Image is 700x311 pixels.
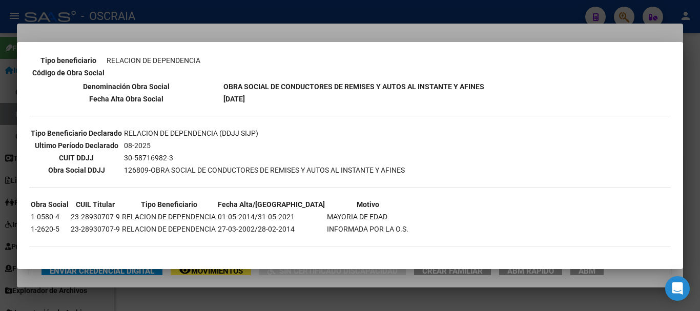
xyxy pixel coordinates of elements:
[217,199,325,210] th: Fecha Alta/[GEOGRAPHIC_DATA]
[217,223,325,235] td: 27-03-2002/28-02-2014
[30,164,122,176] th: Obra Social DDJJ
[32,55,105,66] th: Tipo beneficiario
[106,55,201,66] td: RELACION DE DEPENDENCIA
[30,93,222,105] th: Fecha Alta Obra Social
[223,95,245,103] b: [DATE]
[123,128,405,139] td: RELACION DE DEPENDENCIA (DDJJ SIJP)
[70,223,120,235] td: 23-28930707-9
[123,152,405,163] td: 30-58716982-3
[30,223,69,235] td: 1-2620-5
[223,82,484,91] b: OBRA SOCIAL DE CONDUCTORES DE REMISES Y AUTOS AL INSTANTE Y AFINES
[30,211,69,222] td: 1-0580-4
[326,199,409,210] th: Motivo
[121,199,216,210] th: Tipo Beneficiario
[326,211,409,222] td: MAYORIA DE EDAD
[30,81,222,92] th: Denominación Obra Social
[32,67,105,78] th: Código de Obra Social
[121,211,216,222] td: RELACION DE DEPENDENCIA
[70,199,120,210] th: CUIL Titular
[70,211,120,222] td: 23-28930707-9
[217,211,325,222] td: 01-05-2014/31-05-2021
[30,128,122,139] th: Tipo Beneficiario Declarado
[30,199,69,210] th: Obra Social
[123,140,405,151] td: 08-2025
[326,223,409,235] td: INFORMADA POR LA O.S.
[665,276,690,301] div: Open Intercom Messenger
[121,223,216,235] td: RELACION DE DEPENDENCIA
[123,164,405,176] td: 126809-OBRA SOCIAL DE CONDUCTORES DE REMISES Y AUTOS AL INSTANTE Y AFINES
[30,152,122,163] th: CUIT DDJJ
[30,140,122,151] th: Ultimo Período Declarado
